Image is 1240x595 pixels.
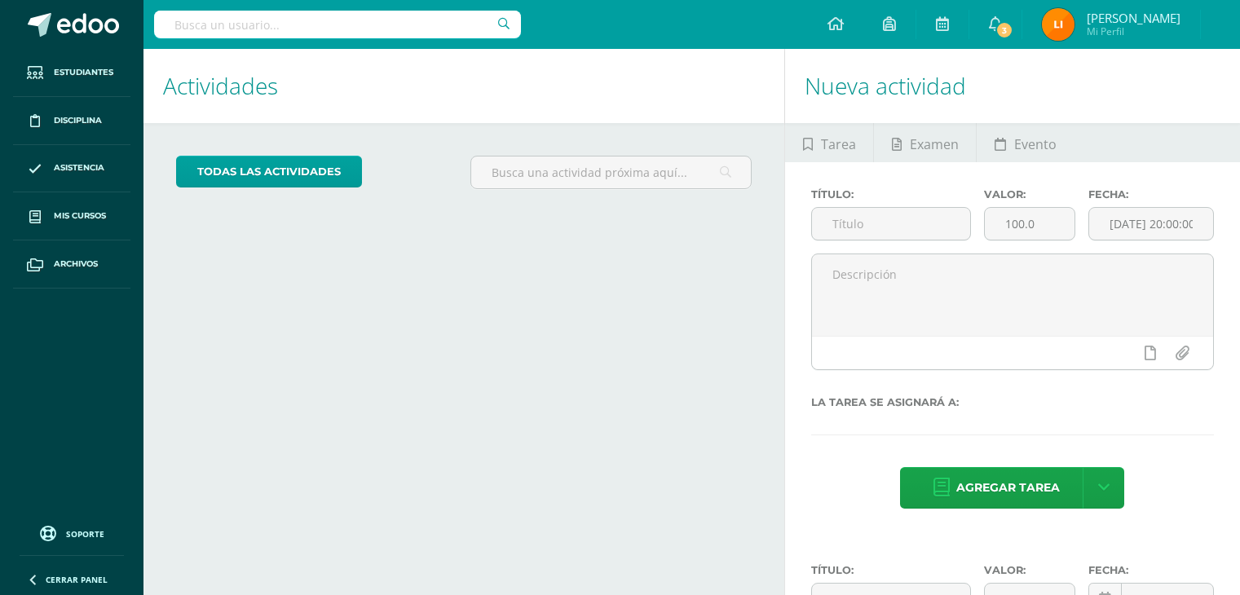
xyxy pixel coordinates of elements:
[874,123,976,162] a: Examen
[54,114,102,127] span: Disciplina
[54,209,106,223] span: Mis cursos
[471,156,751,188] input: Busca una actividad próxima aquí...
[54,161,104,174] span: Asistencia
[1042,8,1075,41] img: 28ecc1bf22103e0412e4709af4ae5810.png
[956,468,1060,508] span: Agregar tarea
[812,208,971,240] input: Título
[54,258,98,271] span: Archivos
[785,123,873,162] a: Tarea
[811,188,972,201] label: Título:
[985,208,1075,240] input: Puntos máximos
[1087,10,1180,26] span: [PERSON_NAME]
[20,522,124,544] a: Soporte
[13,145,130,193] a: Asistencia
[163,49,765,123] h1: Actividades
[811,396,1214,408] label: La tarea se asignará a:
[1088,188,1214,201] label: Fecha:
[910,125,959,164] span: Examen
[176,156,362,187] a: todas las Actividades
[154,11,521,38] input: Busca un usuario...
[13,240,130,289] a: Archivos
[821,125,856,164] span: Tarea
[13,192,130,240] a: Mis cursos
[1088,564,1214,576] label: Fecha:
[1014,125,1057,164] span: Evento
[984,188,1075,201] label: Valor:
[46,574,108,585] span: Cerrar panel
[1087,24,1180,38] span: Mi Perfil
[811,564,972,576] label: Título:
[54,66,113,79] span: Estudiantes
[995,21,1013,39] span: 3
[66,528,104,540] span: Soporte
[977,123,1074,162] a: Evento
[805,49,1220,123] h1: Nueva actividad
[13,49,130,97] a: Estudiantes
[984,564,1075,576] label: Valor:
[13,97,130,145] a: Disciplina
[1089,208,1213,240] input: Fecha de entrega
